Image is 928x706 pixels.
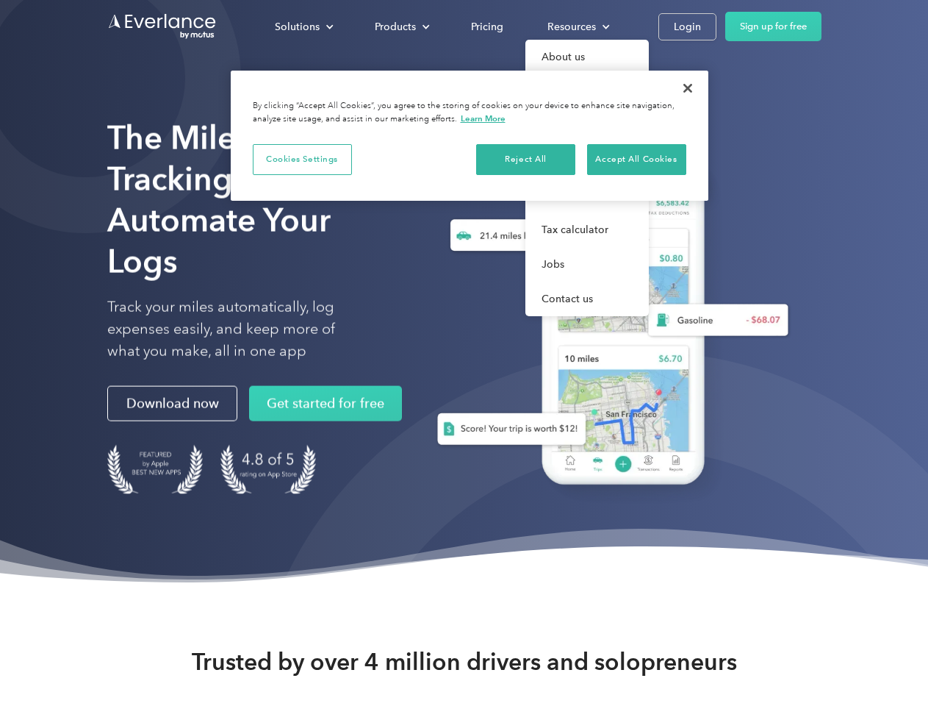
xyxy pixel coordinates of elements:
[725,12,821,41] a: Sign up for free
[231,71,708,201] div: Privacy
[471,18,503,36] div: Pricing
[414,140,800,507] img: Everlance, mileage tracker app, expense tracking app
[525,40,649,316] nav: Resources
[525,247,649,282] a: Jobs
[107,13,217,40] a: Go to homepage
[674,18,701,36] div: Login
[375,18,416,36] div: Products
[658,13,716,40] a: Login
[260,14,345,40] div: Solutions
[533,14,622,40] div: Resources
[456,14,518,40] a: Pricing
[672,72,704,104] button: Close
[253,100,686,126] div: By clicking “Accept All Cookies”, you agree to the storing of cookies on your device to enhance s...
[231,71,708,201] div: Cookie banner
[275,18,320,36] div: Solutions
[253,144,352,175] button: Cookies Settings
[525,213,649,247] a: Tax calculator
[461,113,506,124] a: More information about your privacy, opens in a new tab
[107,386,237,421] a: Download now
[525,282,649,316] a: Contact us
[547,18,596,36] div: Resources
[220,445,316,494] img: 4.9 out of 5 stars on the app store
[360,14,442,40] div: Products
[476,144,575,175] button: Reject All
[107,296,370,363] p: Track your miles automatically, log expenses easily, and keep more of what you make, all in one app
[587,144,686,175] button: Accept All Cookies
[525,40,649,74] a: About us
[107,445,203,494] img: Badge for Featured by Apple Best New Apps
[192,647,737,677] strong: Trusted by over 4 million drivers and solopreneurs
[249,386,402,421] a: Get started for free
